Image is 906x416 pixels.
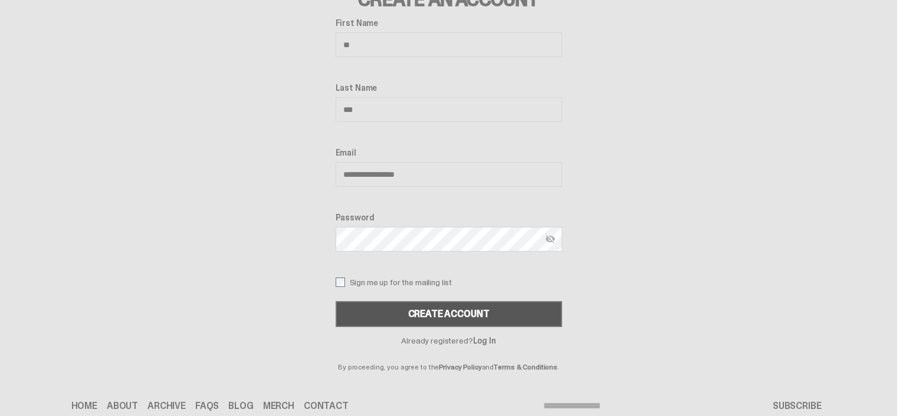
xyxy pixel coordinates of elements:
a: Privacy Policy [439,362,481,372]
p: By proceeding, you agree to the and . [336,345,562,371]
a: Archive [147,401,186,411]
a: Contact [304,401,349,411]
a: Log In [473,335,496,346]
button: Create Account [336,301,562,327]
img: Hide password [546,235,555,244]
div: Create Account [408,309,490,319]
a: Merch [263,401,294,411]
label: Password [336,213,562,222]
p: Already registered? [336,336,562,345]
label: Last Name [336,83,562,93]
input: Sign me up for the mailing list [336,278,345,287]
a: FAQs [195,401,219,411]
a: Home [71,401,97,411]
label: Sign me up for the mailing list [336,278,562,287]
a: Terms & Conditions [494,362,557,372]
a: About [107,401,138,411]
a: Blog [228,401,253,411]
label: First Name [336,18,562,28]
label: Email [336,148,562,157]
